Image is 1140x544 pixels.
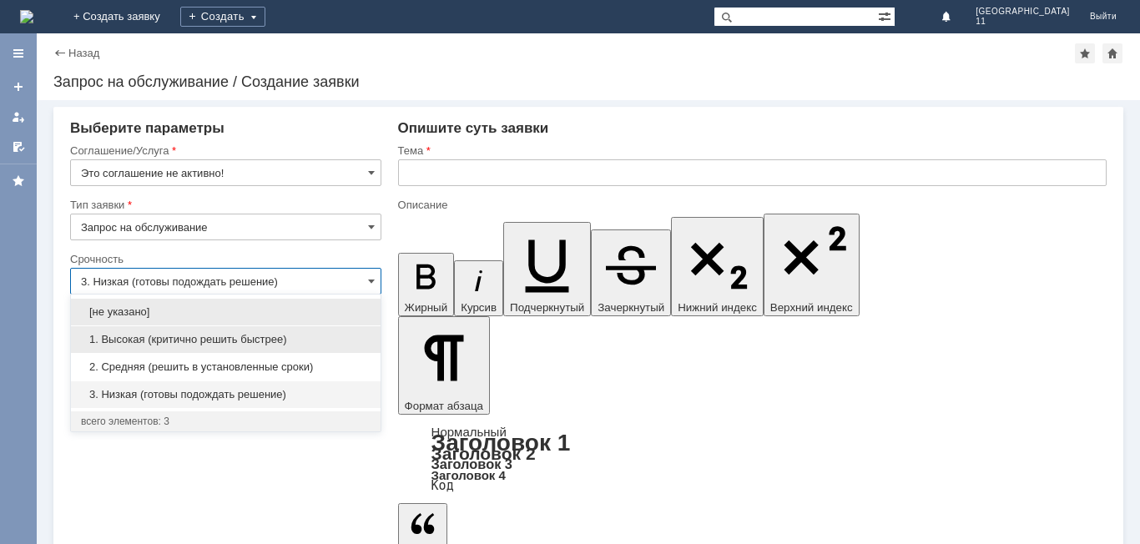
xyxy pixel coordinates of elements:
div: Тип заявки [70,199,378,210]
span: Расширенный поиск [878,8,895,23]
a: Заголовок 4 [431,468,506,482]
button: Зачеркнутый [591,229,671,316]
div: Формат абзаца [398,426,1107,491]
span: Курсив [461,301,497,314]
span: Жирный [405,301,448,314]
a: Заголовок 1 [431,430,571,456]
span: Верхний индекс [770,301,853,314]
button: Курсив [454,260,503,316]
span: [GEOGRAPHIC_DATA] [976,7,1070,17]
div: Тема [398,145,1103,156]
div: Добавить в избранное [1075,43,1095,63]
div: Сделать домашней страницей [1102,43,1122,63]
a: Код [431,478,454,493]
div: Запрос на обслуживание / Создание заявки [53,73,1123,90]
button: Нижний индекс [671,217,764,316]
a: Перейти на домашнюю страницу [20,10,33,23]
div: Описание [398,199,1103,210]
a: Мои согласования [5,133,32,160]
a: Заголовок 3 [431,456,512,471]
span: 3. Низкая (готовы подождать решение) [81,388,371,401]
span: 11 [976,17,1070,27]
a: Мои заявки [5,103,32,130]
div: Соглашение/Услуга [70,145,378,156]
img: logo [20,10,33,23]
a: Заголовок 2 [431,444,536,463]
span: [не указано] [81,305,371,319]
span: Зачеркнутый [598,301,664,314]
span: Опишите суть заявки [398,120,549,136]
div: Срочность [70,254,378,264]
span: Формат абзаца [405,400,483,412]
div: Создать [180,7,265,27]
span: Подчеркнутый [510,301,584,314]
button: Верхний индекс [764,214,860,316]
a: Назад [68,47,99,59]
span: 2. Средняя (решить в установленные сроки) [81,360,371,374]
span: 1. Высокая (критично решить быстрее) [81,333,371,346]
button: Подчеркнутый [503,222,591,316]
span: Нижний индекс [678,301,757,314]
div: всего элементов: 3 [81,415,371,428]
a: Нормальный [431,425,507,439]
a: Создать заявку [5,73,32,100]
span: Выберите параметры [70,120,224,136]
button: Жирный [398,253,455,316]
button: Формат абзаца [398,316,490,415]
